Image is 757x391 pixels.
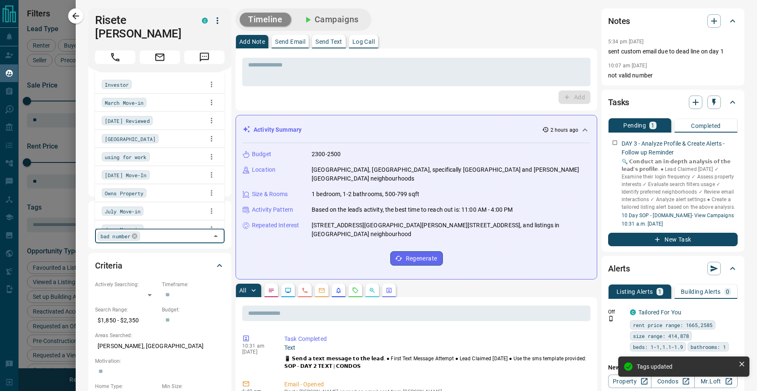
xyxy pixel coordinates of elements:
p: Timeframe: [162,281,225,288]
p: [PERSON_NAME], [GEOGRAPHIC_DATA] [95,339,225,353]
p: Email - Opened [284,380,587,389]
span: Call [95,51,135,64]
p: 2300-2500 [312,150,341,159]
span: [DATE] Move-In [105,171,147,179]
span: Owns Property [105,189,143,197]
span: [GEOGRAPHIC_DATA] [105,135,156,143]
span: March Move-in [105,98,143,107]
svg: Emails [318,287,325,294]
div: Alerts [608,258,738,279]
span: June Move-in [105,225,140,234]
p: [DATE] [242,349,272,355]
p: Repeated Interest [252,221,299,230]
button: Regenerate [390,251,443,266]
p: Home Type: [95,383,158,390]
div: Notes [608,11,738,31]
p: Search Range: [95,306,158,314]
p: Pending [623,122,646,128]
svg: Listing Alerts [335,287,342,294]
button: Campaigns [294,13,367,27]
p: Budget [252,150,271,159]
p: not valid number [608,71,738,80]
span: using for work [105,153,147,161]
div: Tasks [608,92,738,112]
svg: Requests [352,287,359,294]
p: $1,850 - $2,350 [95,314,158,327]
p: Task Completed [284,335,587,343]
p: 10:31 a.m. [DATE] [622,220,738,228]
p: 1 [658,289,662,295]
p: DAY 3 - Analyze Profile & Create Alerts - Follow up Reminder [622,139,738,157]
a: Property [608,375,651,388]
p: Size & Rooms [252,190,288,199]
p: [GEOGRAPHIC_DATA], [GEOGRAPHIC_DATA], specifically [GEOGRAPHIC_DATA] and [PERSON_NAME][GEOGRAPHIC... [312,165,590,183]
p: Activity Pattern [252,205,293,214]
p: Completed [691,123,721,129]
h1: Risete [PERSON_NAME] [95,13,189,40]
p: Off [608,308,625,316]
p: 10:31 am [242,343,272,349]
h2: Tasks [608,96,629,109]
div: condos.ca [630,309,636,315]
span: July Move-in [105,207,140,215]
svg: Lead Browsing Activity [285,287,291,294]
svg: Push Notification Only [608,316,614,322]
div: Criteria [95,255,225,276]
button: Close [210,230,222,242]
span: bathrooms: 1 [691,343,726,351]
p: Actively Searching: [95,281,158,288]
p: 🔍 𝗖𝗼𝗻𝗱𝘂𝗰𝘁 𝗮𝗻 𝗶𝗻-𝗱𝗲𝗽𝘁𝗵 𝗮𝗻𝗮𝗹𝘆𝘀𝗶𝘀 𝗼𝗳 𝘁𝗵𝗲 𝗹𝗲𝗮𝗱'𝘀 𝗽𝗿𝗼𝗳𝗶𝗹𝗲. ‎● Lead Claimed [DATE] ✓ Examine their logi... [622,158,738,211]
svg: Agent Actions [386,287,392,294]
span: [DATE] Reviewed [105,117,150,125]
h2: Criteria [95,259,122,272]
p: Based on the lead's activity, the best time to reach out is: 11:00 AM - 4:00 PM [312,205,513,214]
span: size range: 414,878 [633,332,689,340]
p: Text [284,343,587,352]
p: Add Note [239,39,265,45]
div: Activity Summary2 hours ago [243,122,590,138]
p: New Alert: [608,363,738,372]
p: Building Alerts [681,289,721,295]
p: Min Size: [162,383,225,390]
p: sent custom email due to dead line on day 1 [608,47,738,56]
p: 1 bedroom, 1-2 bathrooms, 500-799 sqft [312,190,419,199]
p: Budget: [162,306,225,314]
a: 10 Day SOP - [DOMAIN_NAME]- View Campaigns [622,213,734,218]
p: 📱 𝗦𝗲𝗻𝗱 𝗮 𝘁𝗲𝘅𝘁 𝗺𝗲𝘀𝘀𝗮𝗴𝗲 𝘁𝗼 𝘁𝗵𝗲 𝗹𝗲𝗮𝗱. ● First Text Message Attempt ● Lead Claimed [DATE] ● Use the s... [284,355,587,370]
h2: Notes [608,14,630,28]
span: beds: 1-1,1.1-1.9 [633,343,683,351]
span: Investor [105,80,129,89]
span: rent price range: 1665,2585 [633,321,712,329]
button: Timeline [240,13,291,27]
div: condos.ca [202,18,208,24]
p: Motivation: [95,357,225,365]
span: bad number [101,232,130,240]
p: 5:34 pm [DATE] [608,39,644,45]
p: [STREET_ADDRESS][GEOGRAPHIC_DATA][PERSON_NAME][STREET_ADDRESS], and listings in [GEOGRAPHIC_DATA]... [312,221,590,239]
span: Message [184,51,225,64]
svg: Calls [302,287,308,294]
p: 2 hours ago [551,126,578,134]
div: bad number [98,231,140,241]
a: Tailored For You [638,309,681,316]
svg: Opportunities [369,287,376,294]
p: Send Email [275,39,305,45]
p: Areas Searched: [95,332,225,339]
p: Location [252,165,275,174]
button: New Task [608,233,738,246]
p: Send Text [315,39,342,45]
p: 0 [726,289,729,295]
p: Log Call [352,39,375,45]
p: 1 [651,122,654,128]
p: All [239,287,246,293]
div: Tags updated [637,363,735,370]
p: 10:07 am [DATE] [608,63,647,69]
p: Activity Summary [254,125,302,134]
svg: Notes [268,287,275,294]
p: Listing Alerts [617,289,653,295]
span: Email [140,51,180,64]
h2: Alerts [608,262,630,275]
